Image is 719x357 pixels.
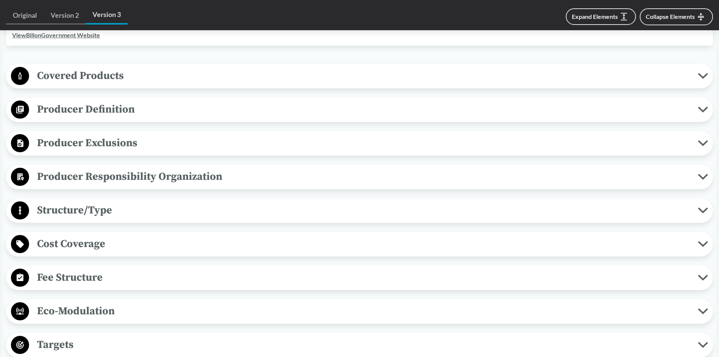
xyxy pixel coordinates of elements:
button: Fee Structure [9,268,710,287]
button: Producer Definition [9,100,710,119]
button: Eco-Modulation [9,302,710,321]
button: Covered Products [9,66,710,86]
span: Cost Coverage [29,235,698,252]
button: Cost Coverage [9,235,710,254]
span: Producer Definition [29,101,698,118]
button: Producer Exclusions [9,134,710,153]
button: Expand Elements [566,8,636,25]
span: Fee Structure [29,269,698,286]
button: Producer Responsibility Organization [9,167,710,187]
span: Eco-Modulation [29,303,698,320]
a: Version 3 [86,6,128,25]
a: Version 2 [44,7,86,24]
button: Structure/Type [9,201,710,220]
a: ViewBillonGovernment Website [12,31,100,39]
button: Targets [9,335,710,355]
span: Producer Exclusions [29,134,698,151]
span: Targets [29,336,698,353]
button: Collapse Elements [640,8,713,25]
a: Original [6,7,44,24]
span: Covered Products [29,67,698,84]
span: Structure/Type [29,202,698,219]
span: Producer Responsibility Organization [29,168,698,185]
